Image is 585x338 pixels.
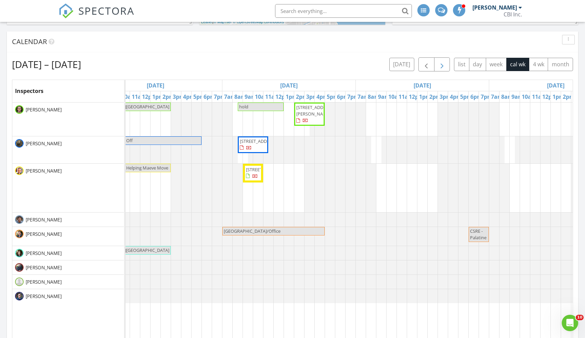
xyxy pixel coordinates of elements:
[284,91,299,102] a: 1pm
[24,167,63,174] span: [PERSON_NAME]
[562,315,578,331] iframe: Intercom live chat
[24,216,63,223] span: [PERSON_NAME]
[15,278,24,286] img: default-user-f0147aede5fd5fa78ca7ade42f37bd4542148d508eef1c3d3ea960f66861d68b.jpg
[499,91,515,102] a: 8am
[407,91,426,102] a: 12pm
[561,91,576,102] a: 2pm
[274,91,292,102] a: 12pm
[15,105,24,114] img: screen_shot_20190401_at_5.15.38_am.png
[24,293,63,300] span: [PERSON_NAME]
[78,3,134,18] span: SPECTORA
[520,91,538,102] a: 10am
[24,106,63,113] span: [PERSON_NAME]
[506,58,530,71] button: cal wk
[545,80,566,91] a: Go to September 4, 2025
[212,91,227,102] a: 7pm
[24,250,63,257] span: [PERSON_NAME]
[418,57,434,71] button: Previous
[201,20,212,24] a: Leaflet
[541,91,559,102] a: 12pm
[246,166,284,173] span: [STREET_ADDRESS]
[458,91,474,102] a: 5pm
[356,91,371,102] a: 7am
[412,80,433,91] a: Go to September 3, 2025
[15,215,24,224] img: screen_shot_20190401_at_5.14.00_am.png
[275,4,412,18] input: Search everything...
[448,91,464,102] a: 4pm
[576,315,584,320] span: 10
[472,4,517,11] div: [PERSON_NAME]
[145,80,166,91] a: Go to September 1, 2025
[530,91,549,102] a: 11am
[489,91,505,102] a: 7am
[470,228,486,241] span: CSRE - Palatine
[233,91,248,102] a: 8am
[239,104,248,110] span: hold
[15,230,24,238] img: teamandrewdanner2022.jpg
[253,91,272,102] a: 10am
[315,91,330,102] a: 4pm
[548,58,573,71] button: month
[428,91,443,102] a: 2pm
[366,91,381,102] a: 8am
[263,91,282,102] a: 11am
[92,247,169,253] span: [PERSON_NAME][GEOGRAPHIC_DATA]
[15,166,24,175] img: ses2023.jpg
[15,292,24,300] img: teamisacenriquez.jpg
[12,37,47,46] span: Calendar
[92,104,169,110] span: [PERSON_NAME][GEOGRAPHIC_DATA]
[233,20,284,24] a: © OpenStreetMap contributors
[278,80,299,91] a: Go to September 2, 2025
[130,91,148,102] a: 11am
[171,91,186,102] a: 3pm
[222,91,238,102] a: 7am
[486,58,507,71] button: week
[335,91,351,102] a: 6pm
[58,9,134,24] a: SPECTORA
[224,228,281,234] span: [GEOGRAPHIC_DATA]/Office
[454,58,469,71] button: list
[181,91,197,102] a: 4pm
[469,58,486,71] button: day
[24,264,63,271] span: [PERSON_NAME]
[469,91,484,102] a: 6pm
[24,231,63,238] span: [PERSON_NAME]
[397,91,415,102] a: 11am
[294,91,310,102] a: 2pm
[15,249,24,257] img: molly_profile_pic.jpg
[387,91,405,102] a: 10am
[325,91,340,102] a: 5pm
[12,57,81,71] h2: [DATE] – [DATE]
[438,91,453,102] a: 3pm
[529,58,548,71] button: 4 wk
[120,91,138,102] a: 10am
[243,91,258,102] a: 9am
[551,91,566,102] a: 1pm
[24,279,63,285] span: [PERSON_NAME]
[126,137,133,144] span: Off
[376,91,392,102] a: 9am
[140,91,159,102] a: 12pm
[434,57,450,71] button: Next
[126,165,168,171] span: Helping Maeve Move
[510,91,525,102] a: 9am
[296,104,335,117] span: [STREET_ADDRESS][PERSON_NAME]
[417,91,433,102] a: 1pm
[304,91,320,102] a: 3pm
[240,138,278,144] span: [STREET_ADDRESS]
[346,91,361,102] a: 7pm
[161,91,176,102] a: 2pm
[58,3,74,18] img: The Best Home Inspection Software - Spectora
[192,91,207,102] a: 5pm
[15,139,24,148] img: kw_portait1001.jpg
[151,91,166,102] a: 1pm
[213,20,232,24] a: © MapTiler
[15,263,24,272] img: don_profile_pic.jpg
[479,91,494,102] a: 7pm
[389,58,414,71] button: [DATE]
[202,91,217,102] a: 6pm
[15,87,43,95] span: Inspectors
[24,140,63,147] span: [PERSON_NAME]
[504,11,522,18] div: CBI Inc.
